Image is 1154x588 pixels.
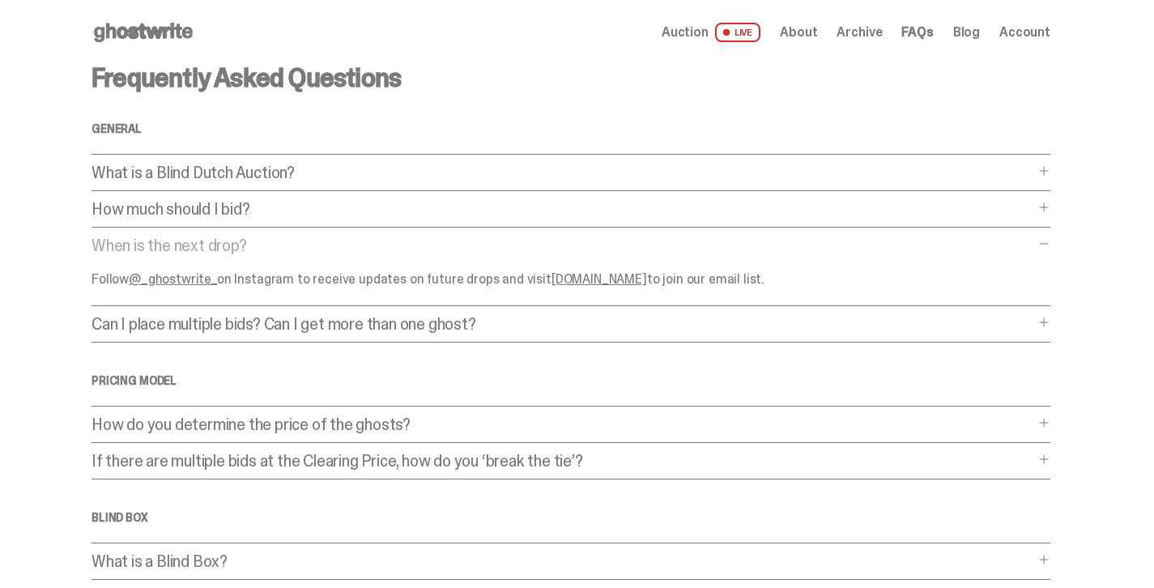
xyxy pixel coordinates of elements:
h4: Blind Box [92,512,1050,523]
a: [DOMAIN_NAME] [551,271,647,288]
span: Auction [662,26,709,39]
p: Can I place multiple bids? Can I get more than one ghost? [92,316,1034,332]
a: Blog [953,26,980,39]
a: About [780,26,817,39]
span: LIVE [715,23,761,42]
a: Auction LIVE [662,23,760,42]
p: What is a Blind Box? [92,553,1034,569]
p: What is a Blind Dutch Auction? [92,164,1034,181]
a: Account [999,26,1050,39]
h3: Frequently Asked Questions [92,65,1050,91]
p: If there are multiple bids at the Clearing Price, how do you ‘break the tie’? [92,453,1034,469]
h4: Pricing Model [92,375,1050,386]
p: When is the next drop? [92,237,1034,254]
p: How do you determine the price of the ghosts? [92,416,1034,432]
a: FAQs [901,26,933,39]
a: @_ghostwrite_ [129,271,217,288]
p: Follow on Instagram to receive updates on future drops and visit to join our email list. [92,273,804,286]
p: How much should I bid? [92,201,1034,217]
h4: General [92,123,1050,134]
a: Archive [837,26,882,39]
